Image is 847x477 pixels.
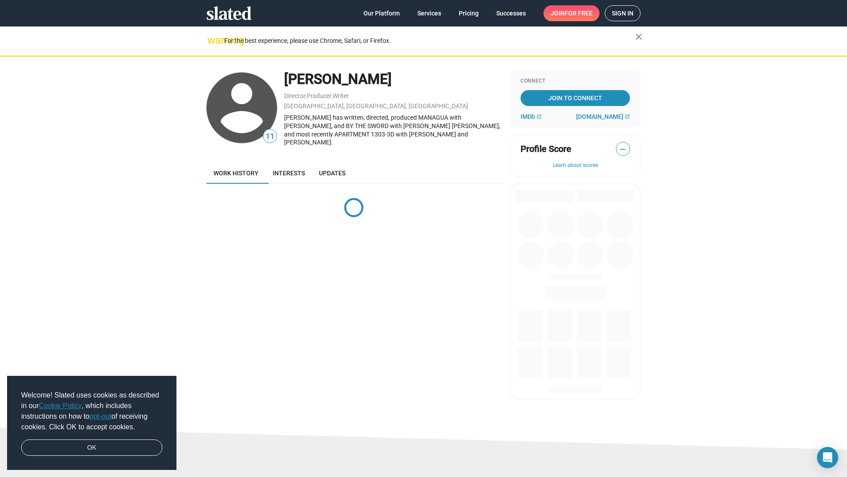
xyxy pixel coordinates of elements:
div: [PERSON_NAME] has written, directed, produced MANAGUA with [PERSON_NAME], and BY THE SWORD with [... [284,114,501,146]
a: Joinfor free [543,5,600,21]
a: [DOMAIN_NAME] [576,113,630,120]
button: Learn about scores [521,162,630,169]
span: Sign in [612,6,633,21]
span: — [616,144,630,155]
div: For the best experience, please use Chrome, Safari, or Firefox. [224,35,635,47]
span: IMDb [521,113,535,120]
span: for free [565,5,592,21]
div: [PERSON_NAME] [284,70,501,89]
div: Connect [521,78,630,85]
a: Writer [333,92,349,99]
a: IMDb [521,113,542,120]
span: 11 [263,131,277,143]
a: Work history [206,163,266,184]
span: Services [417,5,441,21]
mat-icon: warning [207,35,218,45]
a: Sign in [605,5,641,21]
a: [GEOGRAPHIC_DATA], [GEOGRAPHIC_DATA], [GEOGRAPHIC_DATA] [284,102,468,110]
a: Successes [489,5,533,21]
a: Interests [266,163,312,184]
a: Producer [307,92,332,99]
a: Updates [312,163,352,184]
a: Director [284,92,306,99]
a: Services [410,5,448,21]
mat-icon: close [633,31,644,42]
span: , [306,94,307,99]
span: Profile Score [521,143,571,155]
mat-icon: open_in_new [536,114,542,119]
a: opt-out [90,413,112,420]
span: Our Platform [364,5,400,21]
span: Join [551,5,592,21]
span: Interests [273,170,305,177]
a: Pricing [452,5,486,21]
span: [DOMAIN_NAME] [576,113,623,120]
span: Updates [319,170,345,177]
mat-icon: open_in_new [625,114,630,119]
span: , [332,94,333,99]
a: dismiss cookie message [21,439,162,456]
span: Pricing [459,5,479,21]
div: cookieconsent [7,376,176,470]
a: Our Platform [356,5,407,21]
span: Successes [496,5,526,21]
span: Welcome! Slated uses cookies as described in our , which includes instructions on how to of recei... [21,390,162,432]
a: Join To Connect [521,90,630,106]
div: Open Intercom Messenger [817,447,838,468]
span: Work history [214,170,259,177]
span: Join To Connect [522,90,628,106]
a: Cookie Policy [39,402,82,409]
